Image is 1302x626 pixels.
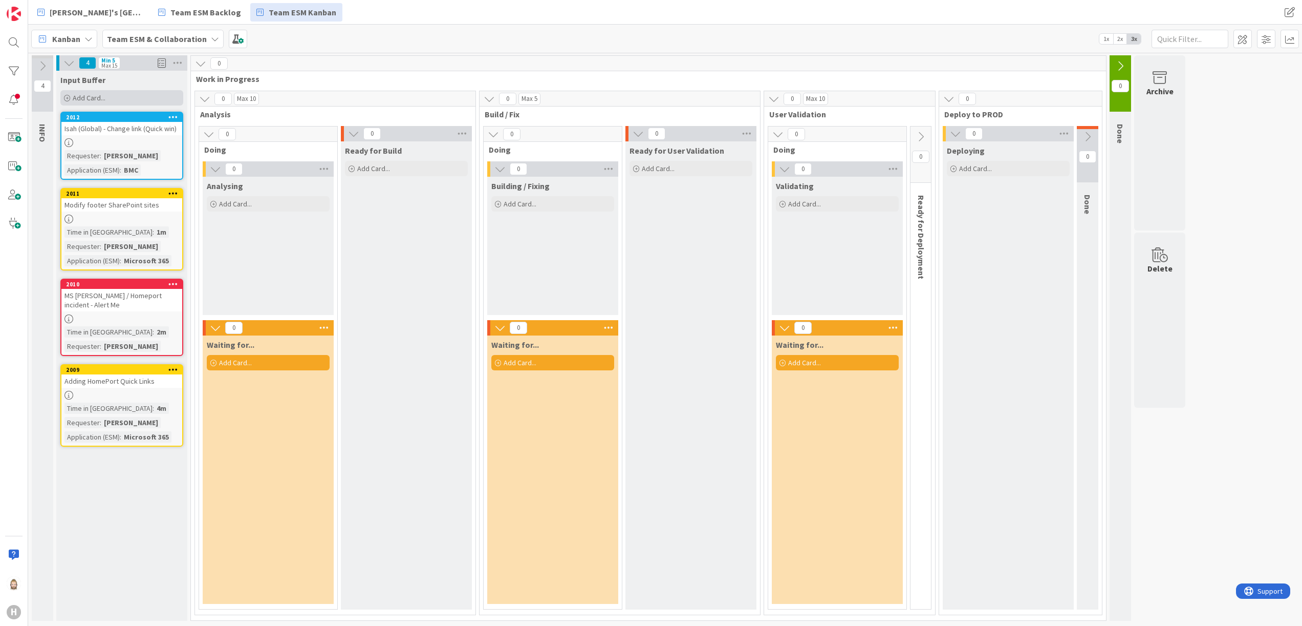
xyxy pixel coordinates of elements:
span: 0 [510,163,527,175]
span: Build / Fix [485,109,747,119]
div: 1m [154,226,169,238]
span: Add Card... [788,199,821,208]
span: Done [1115,124,1125,143]
span: 0 [363,128,381,140]
span: Ready for User Validation [630,145,724,156]
div: 2011Modify footer SharePoint sites [61,189,182,212]
span: 0 [784,93,801,105]
span: Doing [489,144,609,155]
span: : [100,241,101,252]
span: Add Card... [219,358,252,367]
img: Visit kanbanzone.com [7,7,21,21]
span: : [120,255,121,266]
div: [PERSON_NAME] [101,341,161,352]
span: [PERSON_NAME]'s [GEOGRAPHIC_DATA] [50,6,143,18]
span: 0 [503,128,520,140]
div: 2010MS [PERSON_NAME] / Homeport incident - Alert Me [61,280,182,311]
a: 2011Modify footer SharePoint sitesTime in [GEOGRAPHIC_DATA]:1mRequester:[PERSON_NAME]Application ... [60,188,183,270]
div: 2012 [66,114,182,121]
span: Input Buffer [60,75,105,85]
span: Doing [773,144,894,155]
span: 0 [499,93,516,105]
span: : [153,226,154,238]
span: 1x [1099,34,1113,44]
span: Add Card... [219,199,252,208]
span: Done [1082,195,1093,214]
span: 4 [79,57,96,69]
div: Application (ESM) [64,431,120,443]
div: 4m [154,403,169,414]
div: 2009 [66,366,182,373]
span: 0 [219,128,236,140]
span: Work in Progress [196,74,1093,84]
div: 2011 [61,189,182,198]
span: Kanban [52,33,80,45]
span: User Validation [769,109,922,119]
div: Microsoft 365 [121,255,171,266]
span: 0 [1112,80,1129,92]
span: : [120,431,121,443]
span: Add Card... [357,164,390,173]
div: [PERSON_NAME] [101,241,161,252]
a: 2009Adding HomePort Quick LinksTime in [GEOGRAPHIC_DATA]:4mRequester:[PERSON_NAME]Application (ES... [60,364,183,447]
div: Archive [1146,85,1174,97]
div: Max 10 [237,96,256,101]
span: 0 [225,163,243,175]
span: 3x [1127,34,1141,44]
span: : [120,164,121,176]
div: Delete [1147,262,1173,275]
span: Team ESM Backlog [170,6,241,18]
span: 0 [225,322,243,334]
div: 2m [154,326,169,338]
span: Add Card... [642,164,675,173]
div: Isah (Global) - Change link (Quick win) [61,122,182,135]
span: 0 [959,93,976,105]
span: : [100,341,101,352]
span: Support [21,2,47,14]
div: 2010 [66,281,182,288]
span: 0 [794,163,812,175]
span: Analysing [207,181,243,191]
div: [PERSON_NAME] [101,417,161,428]
div: MS [PERSON_NAME] / Homeport incident - Alert Me [61,289,182,311]
a: 2012Isah (Global) - Change link (Quick win)Requester:[PERSON_NAME]Application (ESM):BMC [60,112,183,180]
span: Waiting for... [207,340,254,350]
div: Requester [64,241,100,252]
div: 2012 [61,113,182,122]
a: 2010MS [PERSON_NAME] / Homeport incident - Alert MeTime in [GEOGRAPHIC_DATA]:2mRequester:[PERSON_... [60,279,183,356]
div: 2010 [61,280,182,289]
span: Waiting for... [776,340,823,350]
a: Team ESM Kanban [250,3,342,22]
div: 2011 [66,190,182,197]
div: Min 5 [101,58,115,63]
div: Microsoft 365 [121,431,171,443]
img: Rv [7,576,21,591]
span: Ready for Build [345,145,402,156]
span: 0 [214,93,232,105]
span: 0 [648,128,665,140]
div: [PERSON_NAME] [101,150,161,161]
span: 0 [965,128,983,140]
span: Doing [204,144,324,155]
span: Add Card... [504,199,536,208]
span: Building / Fixing [491,181,550,191]
div: 2012Isah (Global) - Change link (Quick win) [61,113,182,135]
span: 0 [510,322,527,334]
span: 0 [794,322,812,334]
div: 2009 [61,365,182,374]
span: : [153,326,154,338]
input: Quick Filter... [1152,30,1228,48]
span: 0 [210,57,228,70]
span: Ready for Deployment [916,195,926,279]
div: Max 10 [806,96,825,101]
span: Waiting for... [491,340,539,350]
b: Team ESM & Collaboration [107,34,207,44]
span: Add Card... [959,164,992,173]
span: Add Card... [788,358,821,367]
div: Modify footer SharePoint sites [61,198,182,212]
span: Analysis [200,109,463,119]
span: 0 [1079,151,1096,163]
div: Time in [GEOGRAPHIC_DATA] [64,403,153,414]
span: 0 [788,128,805,140]
div: Requester [64,150,100,161]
